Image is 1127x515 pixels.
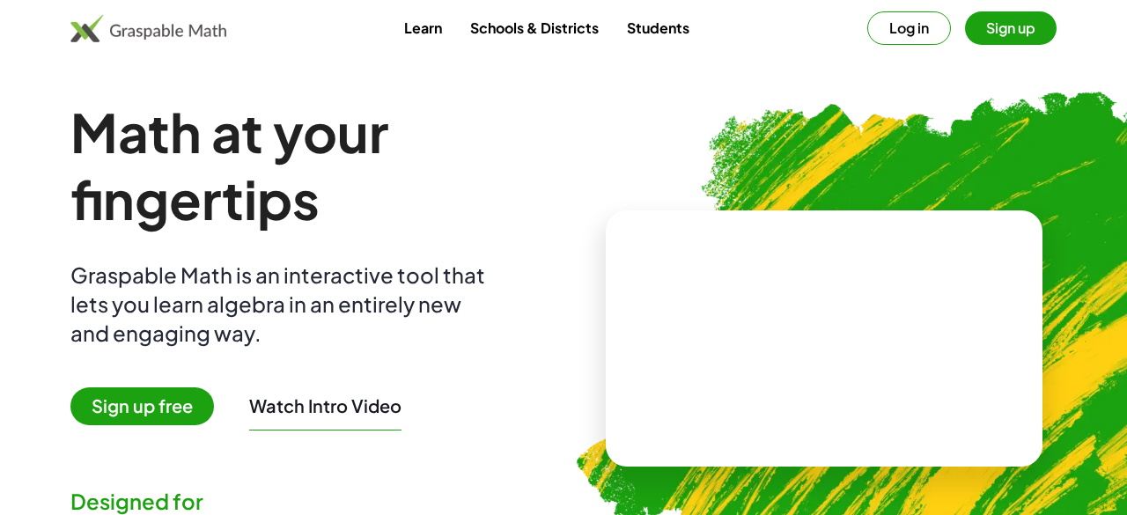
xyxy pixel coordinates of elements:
[70,387,214,425] span: Sign up free
[70,99,535,232] h1: Math at your fingertips
[692,272,956,404] video: What is this? This is dynamic math notation. Dynamic math notation plays a central role in how Gr...
[456,11,613,44] a: Schools & Districts
[70,261,493,348] div: Graspable Math is an interactive tool that lets you learn algebra in an entirely new and engaging...
[867,11,951,45] button: Log in
[613,11,703,44] a: Students
[390,11,456,44] a: Learn
[249,394,401,417] button: Watch Intro Video
[965,11,1057,45] button: Sign up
